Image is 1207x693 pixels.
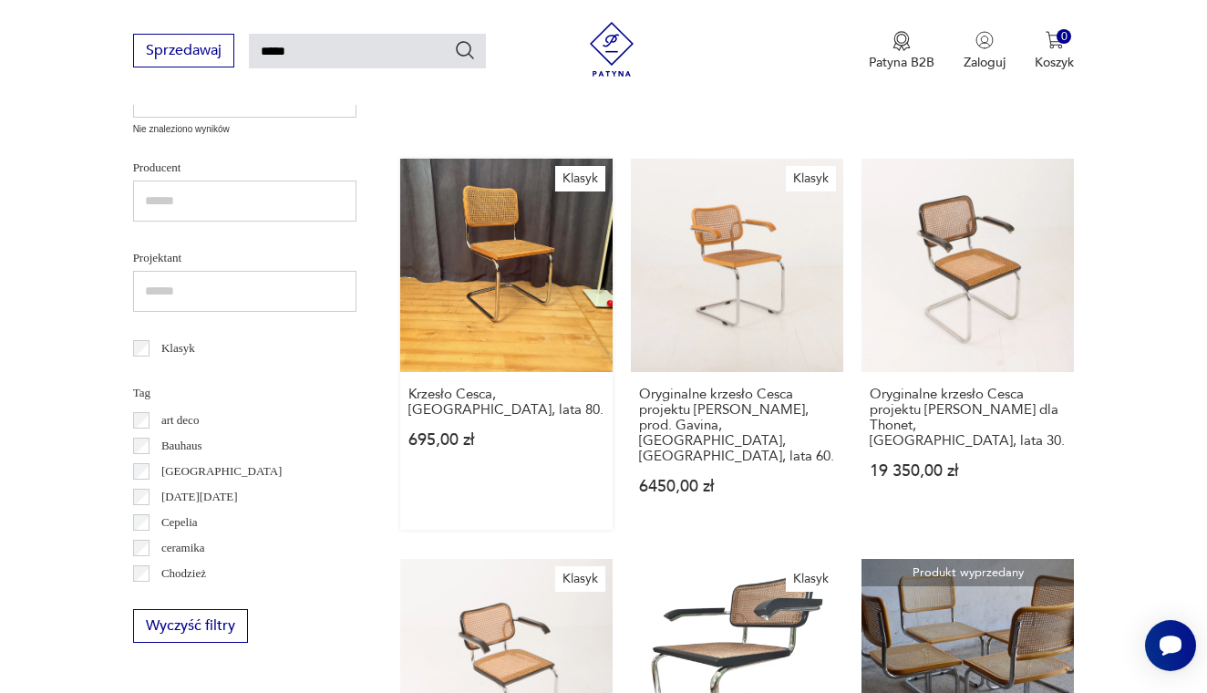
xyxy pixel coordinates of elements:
div: 0 [1057,29,1072,45]
p: Bauhaus [161,436,202,456]
img: Ikona medalu [892,31,911,51]
p: Chodzież [161,564,206,584]
p: [DATE][DATE] [161,487,238,507]
img: Ikonka użytkownika [975,31,994,49]
p: Cepelia [161,512,198,533]
button: Sprzedawaj [133,34,234,67]
h3: Oryginalne krzesło Cesca projektu [PERSON_NAME] dla Thonet, [GEOGRAPHIC_DATA], lata 30. [870,387,1066,449]
p: Projektant [133,248,356,268]
p: 695,00 zł [408,432,604,448]
p: Klasyk [161,338,195,358]
p: Koszyk [1035,54,1074,71]
p: Tag [133,383,356,403]
button: Szukaj [454,39,476,61]
a: Oryginalne krzesło Cesca projektu Marcela Breuera dla Thonet, Włochy, lata 30.Oryginalne krzesło ... [861,159,1074,529]
a: KlasykKrzesło Cesca, Włochy, lata 80.Krzesło Cesca, [GEOGRAPHIC_DATA], lata 80.695,00 zł [400,159,613,529]
p: [GEOGRAPHIC_DATA] [161,461,283,481]
button: Patyna B2B [869,31,934,71]
img: Ikona koszyka [1046,31,1064,49]
p: Producent [133,158,356,178]
p: Patyna B2B [869,54,934,71]
p: Zaloguj [964,54,1006,71]
a: Sprzedawaj [133,46,234,58]
p: ceramika [161,538,205,558]
h3: Krzesło Cesca, [GEOGRAPHIC_DATA], lata 80. [408,387,604,418]
iframe: Smartsupp widget button [1145,620,1196,671]
img: Patyna - sklep z meblami i dekoracjami vintage [584,22,639,77]
h3: Oryginalne krzesło Cesca projektu [PERSON_NAME], prod. Gavina, [GEOGRAPHIC_DATA], [GEOGRAPHIC_DAT... [639,387,835,464]
p: Nie znaleziono wyników [133,122,356,137]
a: Ikona medaluPatyna B2B [869,31,934,71]
button: Wyczyść filtry [133,609,248,643]
button: Zaloguj [964,31,1006,71]
p: Ćmielów [161,589,205,609]
button: 0Koszyk [1035,31,1074,71]
p: 19 350,00 zł [870,463,1066,479]
a: KlasykOryginalne krzesło Cesca projektu Marcela Breuera, prod. Gavina, Bolonia, Włochy, lata 60.O... [631,159,843,529]
p: 6450,00 zł [639,479,835,494]
p: art deco [161,410,200,430]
